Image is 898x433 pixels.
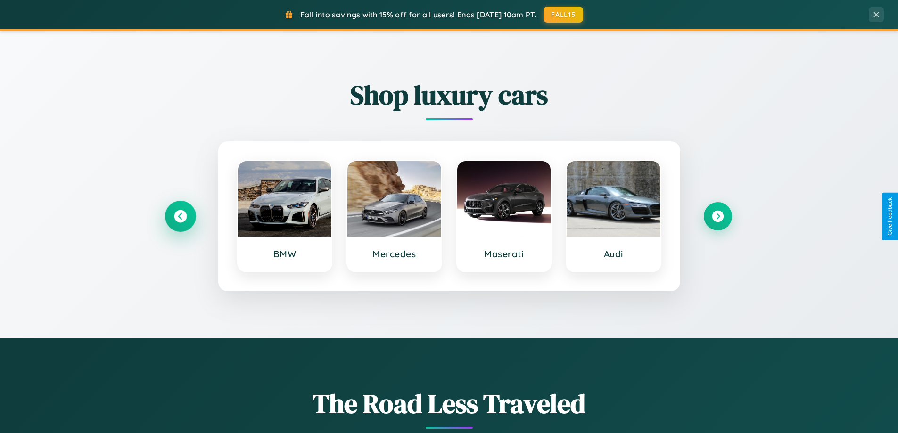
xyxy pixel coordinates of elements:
h3: BMW [247,248,322,260]
h3: Mercedes [357,248,432,260]
h3: Audi [576,248,651,260]
h1: The Road Less Traveled [166,385,732,422]
span: Fall into savings with 15% off for all users! Ends [DATE] 10am PT. [300,10,536,19]
button: FALL15 [544,7,583,23]
div: Give Feedback [887,197,893,236]
h2: Shop luxury cars [166,77,732,113]
h3: Maserati [467,248,542,260]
